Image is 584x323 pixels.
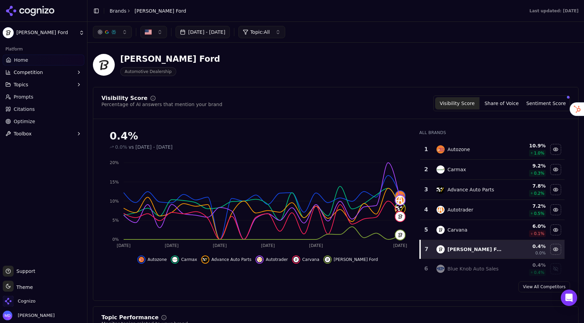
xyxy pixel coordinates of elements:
[165,243,179,248] tspan: [DATE]
[14,106,35,113] span: Citations
[534,150,544,156] span: 1.0 %
[302,257,319,262] span: Carvana
[309,243,323,248] tspan: [DATE]
[3,311,55,320] button: Open user button
[3,296,36,307] button: Open organization switcher
[447,246,503,253] div: [PERSON_NAME] Ford
[3,104,84,115] a: Citations
[93,54,115,76] img: Stuckey Ford
[436,165,445,174] img: carmax
[110,199,119,204] tspan: 10%
[3,67,84,78] button: Competition
[447,146,470,153] div: Autozone
[129,144,173,150] span: vs [DATE] - [DATE]
[325,257,330,262] img: stuckey ford
[135,8,186,14] span: [PERSON_NAME] Ford
[423,226,430,234] div: 5
[561,290,577,306] div: Open Intercom Messenger
[101,101,222,108] div: Percentage of AI answers that mention your brand
[509,203,546,209] div: 7.2 %
[213,243,227,248] tspan: [DATE]
[420,220,565,240] tr: 5carvanaCarvana6.0%0.1%Hide carvana data
[420,259,565,279] tr: 6blue knob auto salesBlue Knob Auto Sales0.4%0.4%Show blue knob auto sales data
[110,160,119,165] tspan: 20%
[534,191,544,196] span: 0.2 %
[137,255,167,264] button: Hide autozone data
[201,255,251,264] button: Hide advance auto parts data
[509,162,546,169] div: 9.2 %
[110,8,186,14] nav: breadcrumb
[255,255,288,264] button: Hide autotrader data
[14,268,35,275] span: Support
[420,200,565,220] tr: 4autotraderAutotrader7.2%0.5%Hide autotrader data
[436,226,445,234] img: carvana
[15,312,55,319] span: [PERSON_NAME]
[120,54,220,64] div: [PERSON_NAME] Ford
[420,160,565,180] tr: 2carmaxCarmax9.2%0.3%Hide carmax data
[518,281,570,292] a: View All Competitors
[3,27,14,38] img: Stuckey Ford
[395,195,405,205] img: autotrader
[257,257,262,262] img: autotrader
[14,57,28,63] span: Home
[334,257,378,262] span: [PERSON_NAME] Ford
[145,29,152,35] img: US
[550,144,561,155] button: Hide autozone data
[393,243,407,248] tspan: [DATE]
[14,93,33,100] span: Prompts
[117,243,131,248] tspan: [DATE]
[266,257,288,262] span: Autotrader
[423,186,430,194] div: 3
[550,204,561,215] button: Hide autotrader data
[436,206,445,214] img: autotrader
[423,165,430,174] div: 2
[420,140,565,160] tr: 1autozoneAutozone10.9%1.0%Hide autozone data
[3,91,84,102] a: Prompts
[534,231,544,236] span: 0.1 %
[18,298,36,304] span: Cognizo
[3,128,84,139] button: Toolbox
[211,257,251,262] span: Advance Auto Parts
[436,265,445,273] img: blue knob auto sales
[550,263,561,274] button: Show blue knob auto sales data
[3,296,14,307] img: Cognizo
[447,206,473,213] div: Autotrader
[148,257,167,262] span: Autozone
[261,243,275,248] tspan: [DATE]
[524,97,568,109] button: Sentiment Score
[3,311,12,320] img: Melissa Dowd
[420,180,565,200] tr: 3advance auto partsAdvance Auto Parts7.8%0.2%Hide advance auto parts data
[14,284,33,290] span: Theme
[509,223,546,230] div: 6.0 %
[250,29,270,35] span: Topic: All
[550,184,561,195] button: Hide advance auto parts data
[115,144,127,150] span: 0.0%
[420,240,565,259] tr: 7stuckey ford[PERSON_NAME] Ford0.4%0.0%Hide stuckey ford data
[292,255,319,264] button: Hide carvana data
[395,204,405,214] img: advance auto parts
[14,118,35,125] span: Optimize
[447,186,494,193] div: Advance Auto Parts
[447,166,466,173] div: Carmax
[436,186,445,194] img: advance auto parts
[110,8,126,14] a: Brands
[509,182,546,189] div: 7.8 %
[3,116,84,127] a: Optimize
[423,206,430,214] div: 4
[120,67,176,76] span: Automotive Dealership
[203,257,208,262] img: advance auto parts
[139,257,144,262] img: autozone
[436,145,445,153] img: autozone
[101,315,158,320] div: Topic Performance
[3,44,84,55] div: Platform
[534,270,544,275] span: 0.4 %
[110,180,119,185] tspan: 15%
[423,265,430,273] div: 6
[529,8,579,14] div: Last updated: [DATE]
[293,257,299,262] img: carvana
[172,257,178,262] img: carmax
[176,26,230,38] button: [DATE] - [DATE]
[447,226,467,233] div: Carvana
[14,81,28,88] span: Topics
[323,255,378,264] button: Hide stuckey ford data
